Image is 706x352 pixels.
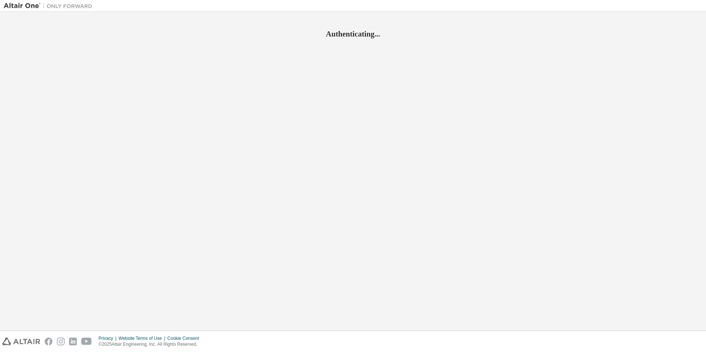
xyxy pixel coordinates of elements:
[2,338,40,345] img: altair_logo.svg
[4,29,702,39] h2: Authenticating...
[45,338,52,345] img: facebook.svg
[119,335,167,341] div: Website Terms of Use
[57,338,65,345] img: instagram.svg
[81,338,92,345] img: youtube.svg
[69,338,77,345] img: linkedin.svg
[167,335,203,341] div: Cookie Consent
[99,335,119,341] div: Privacy
[99,341,203,348] p: © 2025 Altair Engineering, Inc. All Rights Reserved.
[4,2,96,10] img: Altair One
